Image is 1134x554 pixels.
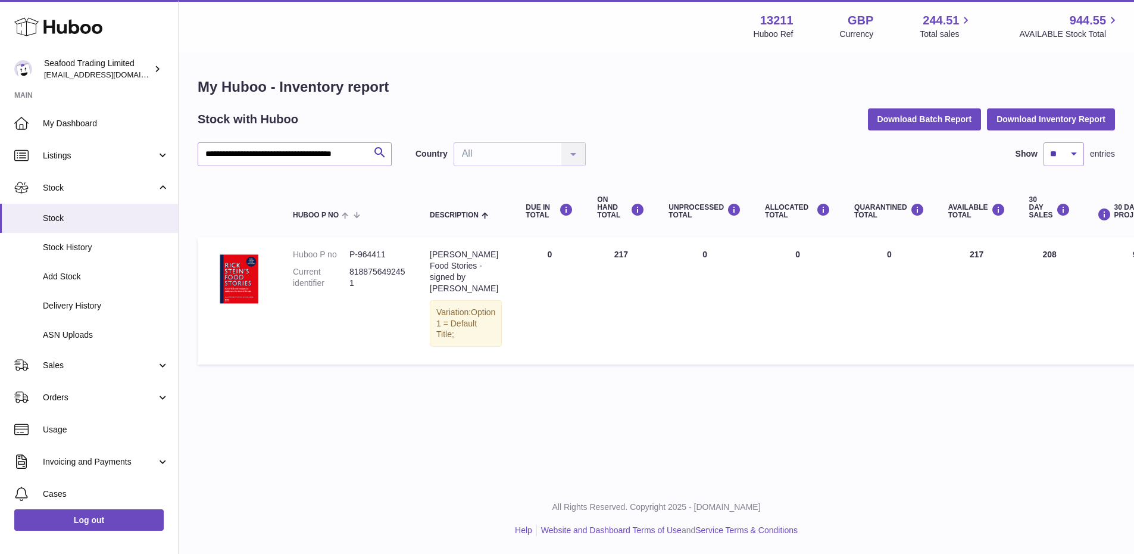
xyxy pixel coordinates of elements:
[198,111,298,127] h2: Stock with Huboo
[43,242,169,253] span: Stock History
[43,213,169,224] span: Stock
[514,237,585,365] td: 0
[753,237,842,365] td: 0
[43,271,169,282] span: Add Stock
[936,237,1017,365] td: 217
[43,488,169,500] span: Cases
[515,525,532,535] a: Help
[416,148,448,160] label: Country
[695,525,798,535] a: Service Terms & Conditions
[1029,196,1070,220] div: 30 DAY SALES
[43,329,169,341] span: ASN Uploads
[887,250,892,259] span: 0
[541,525,682,535] a: Website and Dashboard Terms of Use
[44,70,175,79] span: [EMAIL_ADDRESS][DOMAIN_NAME]
[840,29,874,40] div: Currency
[43,456,157,468] span: Invoicing and Payments
[210,249,269,309] img: product image
[293,249,349,260] dt: Huboo P no
[430,211,479,219] span: Description
[293,211,339,219] span: Huboo P no
[43,150,157,161] span: Listings
[430,300,502,347] div: Variation:
[585,237,657,365] td: 217
[657,237,753,365] td: 0
[14,60,32,78] img: online@rickstein.com
[436,307,495,340] span: Option 1 = Default Title;
[1090,148,1115,160] span: entries
[188,502,1124,513] p: All Rights Reserved. Copyright 2025 - [DOMAIN_NAME]
[754,29,794,40] div: Huboo Ref
[923,13,959,29] span: 244.51
[765,203,830,219] div: ALLOCATED Total
[920,13,973,40] a: 244.51 Total sales
[948,203,1005,219] div: AVAILABLE Total
[43,392,157,403] span: Orders
[43,360,157,371] span: Sales
[43,424,169,435] span: Usage
[537,525,798,536] li: and
[1070,13,1106,29] span: 944.55
[1019,13,1120,40] a: 944.55 AVAILABLE Stock Total
[293,266,349,289] dt: Current identifier
[854,203,924,219] div: QUARANTINED Total
[1019,29,1120,40] span: AVAILABLE Stock Total
[44,58,151,80] div: Seafood Trading Limited
[1017,237,1082,365] td: 208
[987,108,1115,130] button: Download Inventory Report
[597,196,645,220] div: ON HAND Total
[14,509,164,531] a: Log out
[349,249,406,260] dd: P-964411
[868,108,982,130] button: Download Batch Report
[430,249,502,294] div: [PERSON_NAME] Food Stories - signed by [PERSON_NAME]
[526,203,573,219] div: DUE IN TOTAL
[920,29,973,40] span: Total sales
[43,182,157,194] span: Stock
[43,300,169,312] span: Delivery History
[1016,148,1038,160] label: Show
[668,203,741,219] div: UNPROCESSED Total
[198,77,1115,97] h1: My Huboo - Inventory report
[760,13,794,29] strong: 13211
[43,118,169,129] span: My Dashboard
[349,266,406,289] dd: 8188756492451
[848,13,873,29] strong: GBP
